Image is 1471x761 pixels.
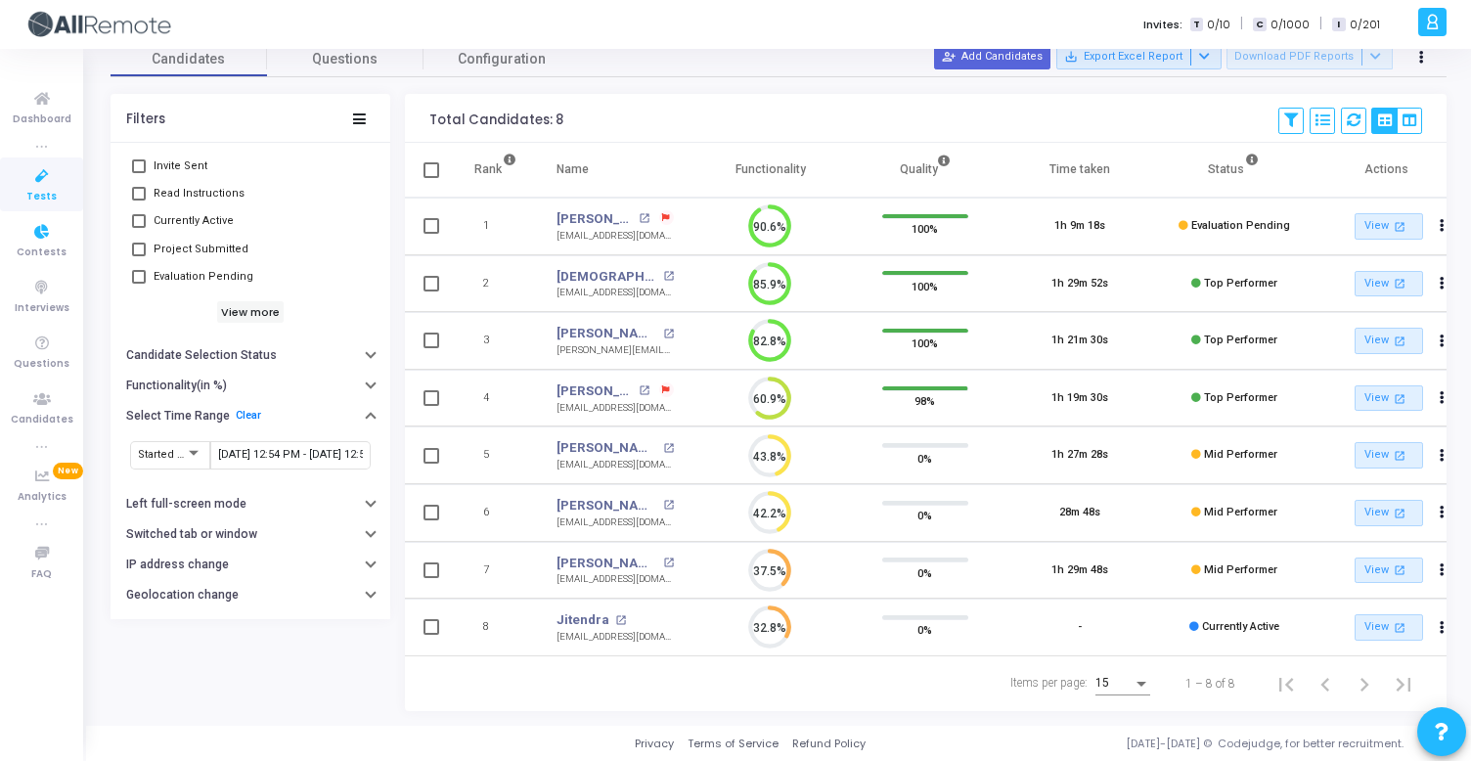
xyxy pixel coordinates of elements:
[1428,384,1455,412] button: Actions
[1355,271,1423,297] a: View
[912,219,938,239] span: 100%
[1428,614,1455,642] button: Actions
[154,265,253,289] span: Evaluation Pending
[1190,18,1203,32] span: T
[639,385,649,396] mat-icon: open_in_new
[1095,676,1109,690] span: 15
[1059,505,1100,521] div: 28m 48s
[154,238,248,261] span: Project Submitted
[1049,158,1110,180] div: Time taken
[1428,328,1455,355] button: Actions
[912,334,938,353] span: 100%
[1270,17,1310,33] span: 0/1000
[557,496,657,515] a: [PERSON_NAME]
[1226,44,1393,69] button: Download PDF Reports
[917,448,932,468] span: 0%
[693,143,848,198] th: Functionality
[1051,447,1108,464] div: 1h 27m 28s
[111,340,390,371] button: Candidate Selection Status
[1391,505,1407,521] mat-icon: open_in_new
[1350,17,1380,33] span: 0/201
[615,615,626,626] mat-icon: open_in_new
[1355,614,1423,641] a: View
[53,463,83,479] span: New
[1054,218,1105,235] div: 1h 9m 18s
[912,276,938,295] span: 100%
[1428,213,1455,241] button: Actions
[1051,276,1108,292] div: 1h 29m 52s
[454,255,537,313] td: 2
[663,500,674,511] mat-icon: open_in_new
[17,245,67,261] span: Contests
[557,381,633,401] a: [PERSON_NAME]
[1371,108,1422,134] div: View Options
[1355,385,1423,412] a: View
[1355,558,1423,584] a: View
[1240,14,1243,34] span: |
[13,112,71,128] span: Dashboard
[1051,562,1108,579] div: 1h 29m 48s
[557,610,609,630] a: Jitendra
[1391,275,1407,291] mat-icon: open_in_new
[1428,500,1455,527] button: Actions
[31,566,52,583] span: FAQ
[557,267,657,287] a: [DEMOGRAPHIC_DATA][PERSON_NAME]
[454,599,537,656] td: 8
[557,209,633,229] a: [PERSON_NAME]
[111,550,390,580] button: IP address change
[942,50,956,64] mat-icon: person_add_alt
[218,449,363,461] input: From Date ~ To Date
[267,49,423,69] span: Questions
[454,484,537,542] td: 6
[1010,674,1088,692] div: Items per page:
[557,158,589,180] div: Name
[1051,390,1108,407] div: 1h 19m 30s
[557,286,674,300] div: [EMAIL_ADDRESS][DOMAIN_NAME]
[917,562,932,582] span: 0%
[917,506,932,525] span: 0%
[454,370,537,427] td: 4
[866,736,1447,752] div: [DATE]-[DATE] © Codejudge, for better recruitment.
[1384,664,1423,703] button: Last page
[14,356,69,373] span: Questions
[18,489,67,506] span: Analytics
[1312,143,1466,198] th: Actions
[1078,619,1082,636] div: -
[1428,557,1455,584] button: Actions
[11,412,73,428] span: Candidates
[458,49,546,69] span: Configuration
[111,519,390,550] button: Switched tab or window
[848,143,1003,198] th: Quality
[1355,500,1423,526] a: View
[557,630,674,645] div: [EMAIL_ADDRESS][DOMAIN_NAME]
[1428,442,1455,470] button: Actions
[1056,44,1222,69] button: Export Excel Report
[1391,619,1407,636] mat-icon: open_in_new
[1345,664,1384,703] button: Next page
[1204,277,1277,290] span: Top Performer
[1207,17,1230,33] span: 0/10
[126,588,239,603] h6: Geolocation change
[635,736,674,752] a: Privacy
[639,213,649,224] mat-icon: open_in_new
[1143,17,1182,33] label: Invites:
[1253,18,1266,32] span: C
[454,312,537,370] td: 3
[1267,664,1306,703] button: First page
[663,329,674,339] mat-icon: open_in_new
[934,44,1050,69] button: Add Candidates
[454,426,537,484] td: 5
[557,229,674,244] div: [EMAIL_ADDRESS][DOMAIN_NAME]
[1064,50,1078,64] mat-icon: save_alt
[557,515,674,530] div: [EMAIL_ADDRESS][DOMAIN_NAME]
[557,401,674,416] div: [EMAIL_ADDRESS][DOMAIN_NAME]
[1185,675,1235,693] div: 1 – 8 of 8
[1157,143,1312,198] th: Status
[557,554,657,573] a: [PERSON_NAME]
[1191,219,1290,232] span: Evaluation Pending
[688,736,779,752] a: Terms of Service
[1355,328,1423,354] a: View
[24,5,171,44] img: logo
[557,324,657,343] a: [PERSON_NAME]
